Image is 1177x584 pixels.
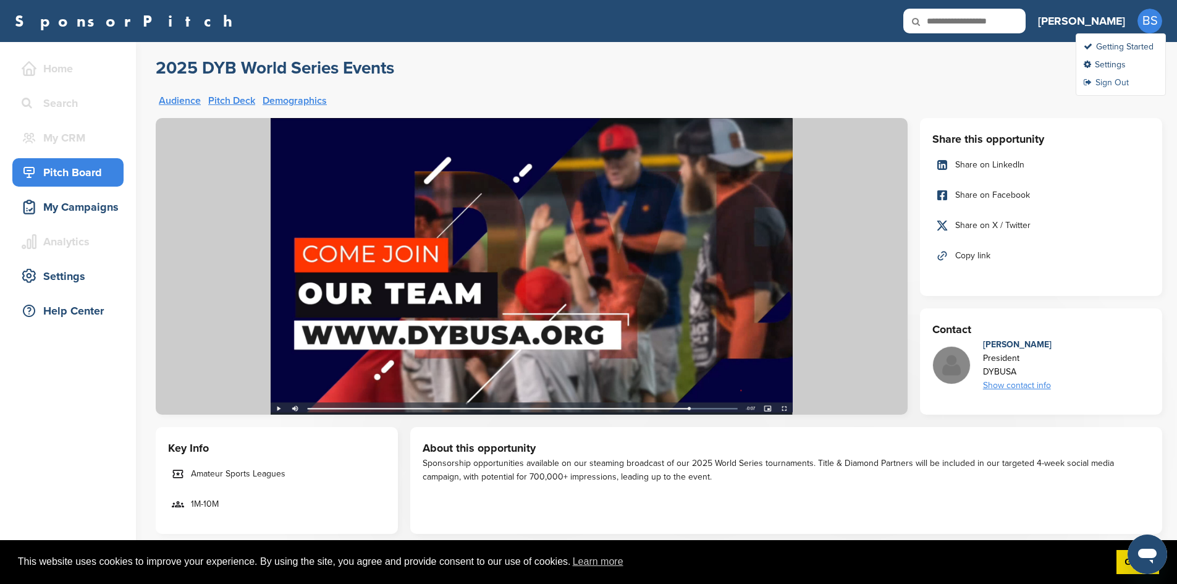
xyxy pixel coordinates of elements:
a: Analytics [12,227,124,256]
div: Show contact info [983,379,1052,392]
a: Pitch Board [12,158,124,187]
a: Getting Started [1084,41,1154,52]
span: 1M-10M [191,497,219,511]
a: Pitch Deck [208,96,255,106]
h3: Share this opportunity [932,130,1150,148]
div: DYBUSA [983,365,1052,379]
span: Amateur Sports Leagues [191,467,285,481]
span: Share on LinkedIn [955,158,1024,172]
a: Share on LinkedIn [932,152,1150,178]
div: [PERSON_NAME] [983,338,1052,352]
a: Audience [159,96,201,106]
a: Demographics [263,96,327,106]
div: Home [19,57,124,80]
img: Sponsorpitch & [156,118,908,415]
h3: [PERSON_NAME] [1038,12,1125,30]
div: Sponsorship opportunities available on our steaming broadcast of our 2025 World Series tournament... [423,457,1150,484]
a: [PERSON_NAME] [1038,7,1125,35]
h2: 2025 DYB World Series Events [156,57,394,79]
div: President [983,352,1052,365]
a: Search [12,89,124,117]
div: Analytics [19,231,124,253]
a: Settings [12,262,124,290]
a: Help Center [12,297,124,325]
a: Copy link [932,243,1150,269]
a: SponsorPitch [15,13,240,29]
a: My CRM [12,124,124,152]
span: This website uses cookies to improve your experience. By using the site, you agree and provide co... [18,552,1107,571]
div: My Campaigns [19,196,124,218]
span: Share on Facebook [955,188,1030,202]
h3: Key Info [168,439,386,457]
div: Pitch Board [19,161,124,184]
div: Search [19,92,124,114]
span: Copy link [955,249,990,263]
a: dismiss cookie message [1116,550,1159,575]
a: Settings [1084,59,1126,70]
span: Share on X / Twitter [955,219,1031,232]
h3: Contact [932,321,1150,338]
a: Sign Out [1084,77,1129,88]
a: Share on X / Twitter [932,213,1150,239]
span: BS [1137,9,1162,33]
img: Missing [933,347,970,384]
div: Settings [19,265,124,287]
iframe: Button to launch messaging window [1128,535,1167,574]
a: learn more about cookies [571,552,625,571]
a: Share on Facebook [932,182,1150,208]
a: My Campaigns [12,193,124,221]
a: Home [12,54,124,83]
h3: About this opportunity [423,439,1150,457]
a: 2025 DYB World Series Events [156,57,394,80]
div: Help Center [19,300,124,322]
div: My CRM [19,127,124,149]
